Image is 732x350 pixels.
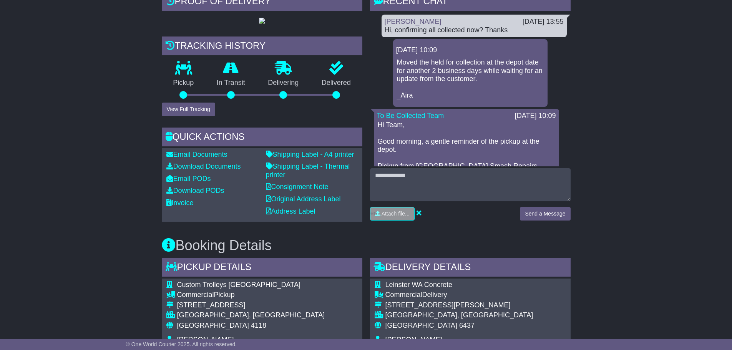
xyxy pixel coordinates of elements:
span: Commercial [385,291,422,299]
div: Hi, confirming all collected now? Thanks [385,26,564,35]
div: Delivery [385,291,566,299]
span: [PERSON_NAME] [177,336,234,343]
p: Pickup [162,79,206,87]
a: Email Documents [166,151,227,158]
p: Delivering [257,79,310,87]
div: Pickup Details [162,258,362,279]
p: Delivered [310,79,362,87]
a: [PERSON_NAME] [385,18,442,25]
div: Delivery Details [370,258,571,279]
span: Commercial [177,291,214,299]
div: [DATE] 10:09 [515,112,556,120]
a: Shipping Label - A4 printer [266,151,354,158]
a: Email PODs [166,175,211,182]
div: [GEOGRAPHIC_DATA], [GEOGRAPHIC_DATA] [385,311,566,320]
span: [GEOGRAPHIC_DATA] [385,322,457,329]
span: Leinster WA Concrete [385,281,452,289]
p: Hi Team, Good morning, a gentle reminder of the pickup at the depot. Pickup from [GEOGRAPHIC_DATA... [378,121,555,229]
span: Custom Trolleys [GEOGRAPHIC_DATA] [177,281,300,289]
div: Quick Actions [162,128,362,148]
span: 4118 [251,322,266,329]
div: [DATE] 10:09 [396,46,544,55]
div: [STREET_ADDRESS] [177,301,351,310]
span: [PERSON_NAME] [385,336,442,343]
button: View Full Tracking [162,103,215,116]
h3: Booking Details [162,238,571,253]
a: Invoice [166,199,194,207]
span: 6437 [459,322,475,329]
a: Consignment Note [266,183,329,191]
span: [GEOGRAPHIC_DATA] [177,322,249,329]
span: © One World Courier 2025. All rights reserved. [126,341,237,347]
div: Pickup [177,291,351,299]
p: In Transit [205,79,257,87]
div: [DATE] 13:55 [523,18,564,26]
button: Send a Message [520,207,570,221]
a: To Be Collected Team [377,112,444,119]
a: Shipping Label - Thermal printer [266,163,350,179]
p: Moved the held for collection at the depot date for another 2 business days while waiting for an ... [397,58,544,100]
a: Original Address Label [266,195,341,203]
div: [GEOGRAPHIC_DATA], [GEOGRAPHIC_DATA] [177,311,351,320]
img: GetPodImage [259,18,265,24]
a: Download PODs [166,187,224,194]
a: Download Documents [166,163,241,170]
div: [STREET_ADDRESS][PERSON_NAME] [385,301,566,310]
a: Address Label [266,207,315,215]
div: Tracking history [162,36,362,57]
